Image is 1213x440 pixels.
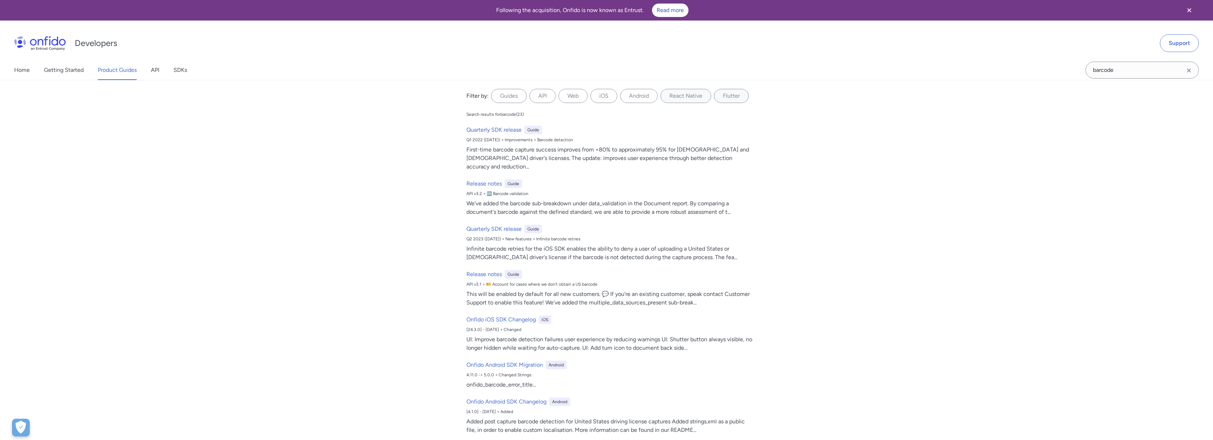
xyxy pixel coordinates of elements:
div: Guide [525,126,542,134]
div: Filter by: [466,92,488,100]
h6: Quarterly SDK release [466,225,522,233]
div: API v3.2 > 🆗 Barcode validation [466,191,753,196]
button: Close banner [1176,1,1202,19]
div: API v3.1 > 🎫 Account for cases where we don’t obtain a US barcode [466,281,753,287]
label: iOS [590,89,617,103]
div: onfido_barcode_error_title ... [466,381,753,389]
div: First-time barcode capture success improves from <80% to approximately 95% for [DEMOGRAPHIC_DATA]... [466,145,753,171]
h6: Quarterly SDK release [466,126,522,134]
div: Android [546,361,567,369]
div: We've added the barcode sub-breakdown under data_validation in the Document report. By comparing ... [466,199,753,216]
div: Q1 2022 ([DATE]) > Improvements > Barcode detection [466,137,753,143]
div: Following the acquisition, Onfido is now known as Entrust. [8,4,1176,17]
a: Onfido Android SDK MigrationAndroid4.11.0 -> 5.0.0 > Changed Strings:onfido_barcode_error_title... [464,358,755,392]
div: This will be enabled by default for all new customers. 💬 If you're an existing customer, speak co... [466,290,753,307]
div: Guide [505,179,522,188]
svg: Close banner [1185,6,1194,15]
a: Getting Started [44,60,84,80]
div: Guide [525,225,542,233]
a: API [151,60,159,80]
img: Onfido Logo [14,36,66,50]
h6: Onfido Android SDK Changelog [466,398,546,406]
a: Onfido Android SDK ChangelogAndroid[4.1.0] - [DATE] > AddedAdded post capture barcode detection f... [464,395,755,437]
div: iOS [539,315,551,324]
input: Onfido search input field [1086,62,1199,79]
a: Release notesGuideAPI v3.2 > 🆗 Barcode validationWe've added the barcode sub-breakdown under data... [464,177,755,219]
a: Support [1160,34,1199,52]
div: Android [549,398,570,406]
h6: Onfido Android SDK Migration [466,361,543,369]
div: 4.11.0 -> 5.0.0 > Changed Strings: [466,372,753,378]
div: UI: Improve barcode detection failures user experience by reducing warnings UI: Shutter button al... [466,335,753,352]
h6: Onfido iOS SDK Changelog [466,315,536,324]
label: React Native [661,89,711,103]
a: Product Guides [98,60,137,80]
a: Quarterly SDK releaseGuideQ2 2023 ([DATE]) > New features > Infinite barcode retriesInfinite barc... [464,222,755,264]
a: Quarterly SDK releaseGuideQ1 2022 ([DATE]) > Improvements > Barcode detectionFirst-time barcode c... [464,123,755,174]
a: Read more [652,4,688,17]
h1: Developers [75,38,117,49]
div: Q2 2023 ([DATE]) > New features > Infinite barcode retries [466,236,753,242]
div: [24.3.0] - [DATE] > Changed [466,327,753,332]
a: Release notesGuideAPI v3.1 > 🎫 Account for cases where we don’t obtain a US barcodeThis will be e... [464,267,755,310]
h6: Release notes [466,270,502,279]
div: Cookie Preferences [12,419,30,436]
div: Guide [505,270,522,279]
svg: Clear search field button [1185,66,1193,75]
a: Home [14,60,30,80]
div: Search results for barcode ( 23 ) [466,112,524,117]
label: API [529,89,556,103]
label: Web [559,89,588,103]
a: Onfido iOS SDK ChangelogiOS[24.3.0] - [DATE] > ChangedUI: Improve barcode detection failures user... [464,313,755,355]
h6: Release notes [466,179,502,188]
label: Guides [491,89,527,103]
a: SDKs [174,60,187,80]
button: Open Preferences [12,419,30,436]
label: Android [620,89,658,103]
div: Infinite barcode retries for the iOS SDK enables the ability to deny a user of uploading a United... [466,245,753,262]
div: Added post capture barcode detection for United States driving license captures Added strings.xml... [466,417,753,434]
div: [4.1.0] - [DATE] > Added [466,409,753,415]
label: Flutter [714,89,749,103]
